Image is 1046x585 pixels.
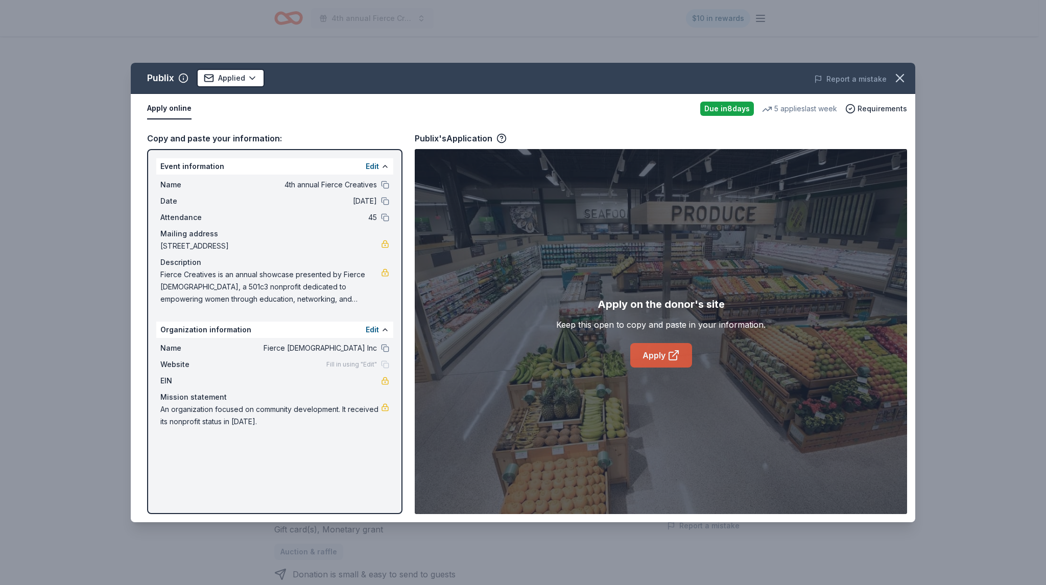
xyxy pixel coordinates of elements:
[229,211,377,224] span: 45
[160,269,381,305] span: Fierce Creatives is an annual showcase presented by Fierce [DEMOGRAPHIC_DATA], a 501c3 nonprofit ...
[156,158,393,175] div: Event information
[556,319,766,331] div: Keep this open to copy and paste in your information.
[326,360,377,369] span: Fill in using "Edit"
[229,179,377,191] span: 4th annual Fierce Creatives
[630,343,692,368] a: Apply
[160,391,389,403] div: Mission statement
[160,342,229,354] span: Name
[147,70,174,86] div: Publix
[147,132,402,145] div: Copy and paste your information:
[218,72,245,84] span: Applied
[845,103,907,115] button: Requirements
[156,322,393,338] div: Organization information
[160,403,381,428] span: An organization focused on community development. It received its nonprofit status in [DATE].
[160,375,229,387] span: EIN
[197,69,265,87] button: Applied
[160,179,229,191] span: Name
[160,195,229,207] span: Date
[366,160,379,173] button: Edit
[147,98,192,119] button: Apply online
[700,102,754,116] div: Due in 8 days
[160,256,389,269] div: Description
[229,342,377,354] span: Fierce [DEMOGRAPHIC_DATA] Inc
[366,324,379,336] button: Edit
[160,211,229,224] span: Attendance
[160,358,229,371] span: Website
[415,132,507,145] div: Publix's Application
[814,73,887,85] button: Report a mistake
[858,103,907,115] span: Requirements
[160,228,389,240] div: Mailing address
[762,103,837,115] div: 5 applies last week
[229,195,377,207] span: [DATE]
[160,240,381,252] span: [STREET_ADDRESS]
[598,296,725,312] div: Apply on the donor's site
